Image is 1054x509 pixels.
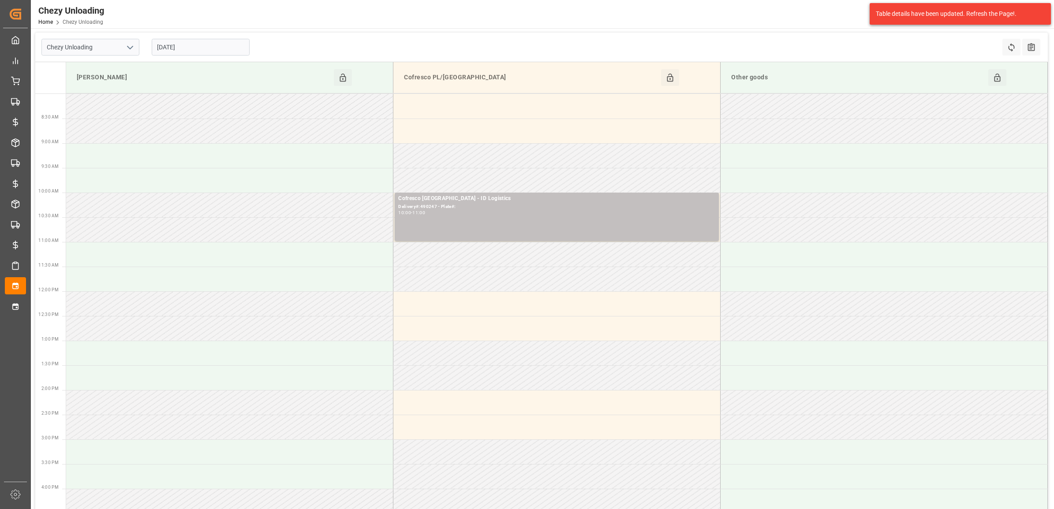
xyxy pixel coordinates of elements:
[398,203,715,211] div: Delivery#:490247 - Plate#:
[41,386,59,391] span: 2:00 PM
[38,19,53,25] a: Home
[41,139,59,144] span: 9:00 AM
[398,211,411,215] div: 10:00
[41,460,59,465] span: 3:30 PM
[412,211,425,215] div: 11:00
[123,41,136,54] button: open menu
[41,164,59,169] span: 9:30 AM
[38,287,59,292] span: 12:00 PM
[398,194,715,203] div: Cofresco [GEOGRAPHIC_DATA] - ID Logistics
[400,69,661,86] div: Cofresco PL/[GEOGRAPHIC_DATA]
[41,115,59,119] span: 8:30 AM
[728,69,988,86] div: Other goods
[38,312,59,317] span: 12:30 PM
[38,189,59,193] span: 10:00 AM
[41,485,59,490] span: 4:00 PM
[41,337,59,342] span: 1:00 PM
[152,39,250,56] input: DD.MM.YYYY
[41,39,139,56] input: Type to search/select
[73,69,334,86] div: [PERSON_NAME]
[38,213,59,218] span: 10:30 AM
[41,435,59,440] span: 3:00 PM
[411,211,412,215] div: -
[876,9,1038,19] div: Table details have been updated. Refresh the Page!.
[41,411,59,416] span: 2:30 PM
[38,263,59,268] span: 11:30 AM
[41,361,59,366] span: 1:30 PM
[38,238,59,243] span: 11:00 AM
[38,4,104,17] div: Chezy Unloading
